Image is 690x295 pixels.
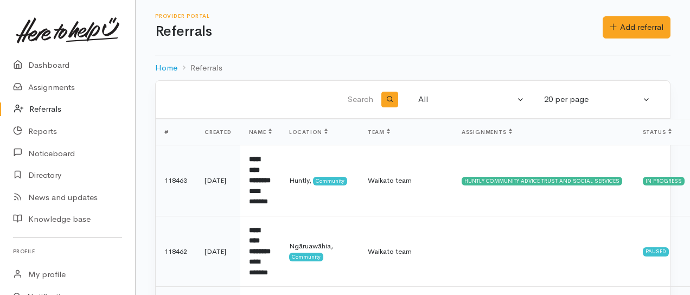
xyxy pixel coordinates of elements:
div: Paused [643,247,669,256]
h6: Profile [13,244,122,259]
div: Waikato team [368,175,444,186]
span: Huntly, [289,176,311,185]
span: Community [313,177,347,185]
span: Assignments [462,129,512,136]
span: Ngāruawāhia, [289,241,333,251]
div: HUNTLY COMMUNITY ADVICE TRUST AND SOCIAL SERVICES [462,177,622,185]
div: 20 per page [544,93,641,106]
div: In progress [643,177,685,185]
button: All [412,89,531,110]
td: 118463 [156,145,196,216]
th: Created [196,119,240,145]
h6: Provider Portal [155,13,603,19]
li: Referrals [177,62,222,74]
th: # [156,119,196,145]
span: Status [643,129,672,136]
span: Community [289,253,323,261]
a: Home [155,62,177,74]
div: All [418,93,515,106]
span: Team [368,129,390,136]
button: 20 per page [538,89,657,110]
span: Location [289,129,328,136]
a: Add referral [603,16,670,39]
div: Waikato team [368,246,444,257]
td: 118462 [156,216,196,287]
input: Search [169,87,375,113]
h1: Referrals [155,24,603,40]
time: [DATE] [205,247,226,256]
nav: breadcrumb [155,55,670,81]
span: Name [249,129,272,136]
time: [DATE] [205,176,226,185]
